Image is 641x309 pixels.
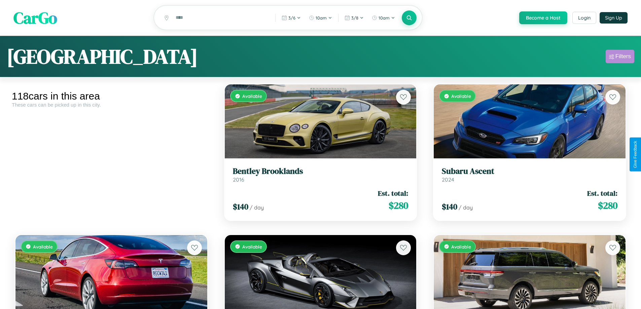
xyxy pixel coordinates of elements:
[379,15,390,21] span: 10am
[442,176,454,183] span: 2024
[316,15,327,21] span: 10am
[233,201,248,212] span: $ 140
[519,11,567,24] button: Become a Host
[451,93,471,99] span: Available
[288,15,295,21] span: 3 / 6
[242,244,262,249] span: Available
[598,199,617,212] span: $ 280
[606,50,634,63] button: Filters
[306,12,335,23] button: 10am
[278,12,304,23] button: 3/6
[633,141,638,168] div: Give Feedback
[13,7,57,29] span: CarGo
[615,53,631,60] div: Filters
[233,166,408,183] a: Bentley Brooklands2016
[389,199,408,212] span: $ 280
[442,201,457,212] span: $ 140
[442,166,617,176] h3: Subaru Ascent
[442,166,617,183] a: Subaru Ascent2024
[7,43,198,70] h1: [GEOGRAPHIC_DATA]
[233,176,244,183] span: 2016
[242,93,262,99] span: Available
[572,12,596,24] button: Login
[600,12,628,24] button: Sign Up
[12,102,211,108] div: These cars can be picked up in this city.
[451,244,471,249] span: Available
[368,12,398,23] button: 10am
[250,204,264,211] span: / day
[378,188,408,198] span: Est. total:
[341,12,367,23] button: 3/8
[587,188,617,198] span: Est. total:
[12,90,211,102] div: 118 cars in this area
[351,15,358,21] span: 3 / 8
[459,204,473,211] span: / day
[233,166,408,176] h3: Bentley Brooklands
[33,244,53,249] span: Available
